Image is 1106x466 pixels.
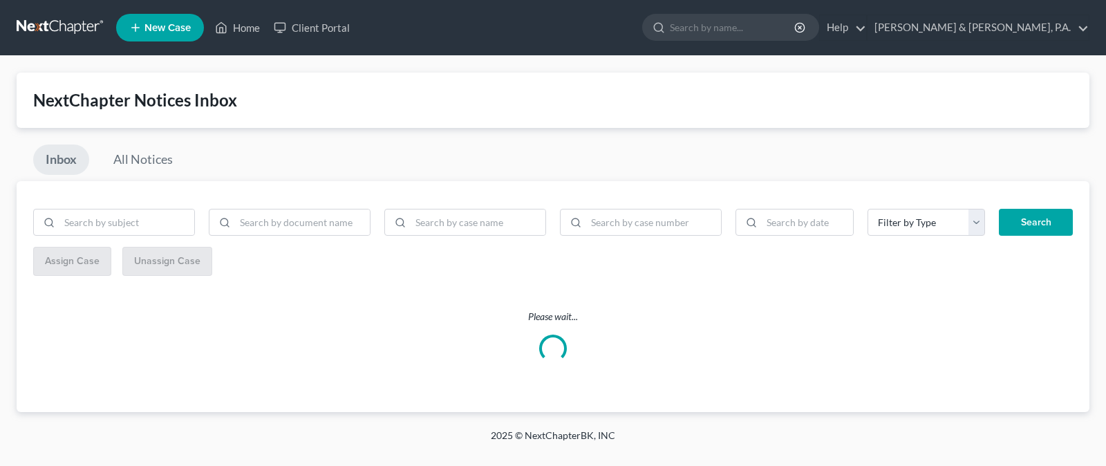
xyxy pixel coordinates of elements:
a: Help [820,15,866,40]
input: Search by name... [670,15,796,40]
a: Home [208,15,267,40]
div: 2025 © NextChapterBK, INC [159,429,947,454]
input: Search by case number [586,209,721,236]
input: Search by subject [59,209,194,236]
input: Search by case name [411,209,545,236]
a: Inbox [33,145,89,175]
button: Search [999,209,1073,236]
span: New Case [144,23,191,33]
input: Search by document name [235,209,370,236]
a: All Notices [101,145,185,175]
input: Search by date [762,209,853,236]
div: NextChapter Notices Inbox [33,89,1073,111]
a: [PERSON_NAME] & [PERSON_NAME], P.A. [868,15,1089,40]
a: Client Portal [267,15,357,40]
p: Please wait... [17,310,1089,324]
